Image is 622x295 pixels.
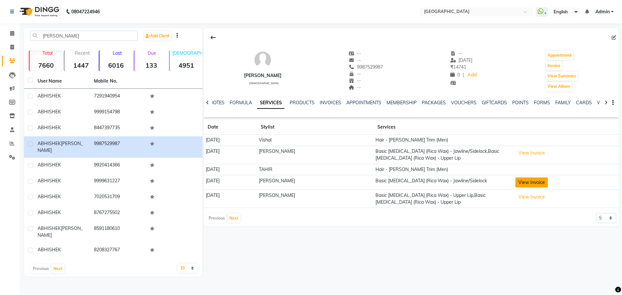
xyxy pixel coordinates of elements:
span: -- [349,85,361,90]
button: Invoice [546,61,562,70]
button: View Album [546,82,572,91]
span: | [463,72,464,78]
td: 8591180610 [90,221,146,243]
span: [DEMOGRAPHIC_DATA] [249,82,279,85]
td: [PERSON_NAME] [257,146,374,164]
th: Mobile No. [90,74,146,89]
td: 7291940954 [90,89,146,105]
td: Basic [MEDICAL_DATA] (Rica Wax) - Upper Lip,Basic [MEDICAL_DATA] (Rica Wax) - Upper Lip [374,190,513,208]
a: GIFTCARDS [482,100,507,106]
th: Date [204,120,257,135]
td: 8208327767 [90,243,146,258]
td: [DATE] [204,175,257,190]
td: [PERSON_NAME] [257,190,374,208]
p: Recent [67,50,98,56]
a: Add [466,71,478,80]
span: -- [450,51,463,56]
a: Add Client [144,31,171,40]
a: FORMS [534,100,550,106]
td: [DATE] [204,135,257,146]
td: 8447397735 [90,120,146,136]
span: ABHISHEK [38,178,61,184]
a: VOUCHERS [451,100,477,106]
strong: 7660 [29,61,63,69]
span: 0 [450,72,460,78]
a: MEMBERSHIP [386,100,417,106]
p: Lost [102,50,132,56]
span: ABHISHEK [38,141,61,146]
span: -- [349,57,361,63]
td: 8767275502 [90,205,146,221]
td: [PERSON_NAME] [257,175,374,190]
a: APPOINTMENTS [346,100,381,106]
span: [DATE] [450,57,473,63]
th: User Name [34,74,90,89]
button: View Summary [546,72,578,81]
a: PACKAGES [422,100,446,106]
span: -- [349,51,361,56]
span: ABHISHEK [38,225,61,231]
button: Next [228,214,240,223]
td: 7020531709 [90,189,146,205]
td: [DATE] [204,164,257,175]
strong: 6016 [99,61,132,69]
span: ABHISHEK [38,162,61,168]
td: Hair - [PERSON_NAME] Trim (Men) [374,135,513,146]
td: 9999154798 [90,105,146,120]
strong: 1447 [64,61,98,69]
div: Back to Client [206,31,220,44]
img: logo [17,3,61,21]
span: ABHISHEK [38,93,61,99]
td: Basic [MEDICAL_DATA] (Rica Wax) - Jawline/Sidelock [374,175,513,190]
td: 9999631227 [90,174,146,189]
button: View Invoice [515,148,548,158]
td: [DATE] [204,146,257,164]
button: Next [52,264,64,273]
a: POINTS [512,100,529,106]
a: PRODUCTS [290,100,315,106]
a: FAMILY [555,100,571,106]
span: -- [349,78,361,84]
td: 9920414366 [90,158,146,174]
a: WALLET [597,100,616,106]
button: View Invoice [515,192,548,202]
span: -- [349,71,361,77]
a: CARDS [576,100,592,106]
td: Vishal [257,135,374,146]
span: ABHISHEK [38,109,61,115]
img: avatar [253,50,272,70]
th: Stylist [257,120,374,135]
span: 9987529987 [349,64,383,70]
a: INVOICES [320,100,341,106]
strong: 133 [134,61,167,69]
th: Services [374,120,513,135]
p: Due [136,50,167,56]
span: Admin [595,8,610,15]
button: View Invoice [515,177,548,187]
div: [PERSON_NAME] [244,72,282,79]
input: Search by Name/Mobile/Email/Code [30,31,138,41]
button: Appointment [546,51,573,60]
td: [DATE] [204,190,257,208]
td: Basic [MEDICAL_DATA] (Rica Wax) - Jawline/Sidelock,Basic [MEDICAL_DATA] (Rica Wax) - Upper Lip [374,146,513,164]
td: Hair - [PERSON_NAME] Trim (Men) [374,164,513,175]
td: 9987529987 [90,136,146,158]
span: ABHISHEK [38,194,61,199]
span: ₹ [450,64,453,70]
p: Total [32,50,63,56]
a: FORMULA [230,100,252,106]
b: 08047224946 [71,3,100,21]
span: ABHISHEK [38,247,61,253]
span: ABHISHEK [38,125,61,130]
td: TAHIR [257,164,374,175]
p: [DEMOGRAPHIC_DATA] [172,50,203,56]
a: NOTES [210,100,225,106]
span: ABHISHEK [38,210,61,215]
strong: 4951 [170,61,203,69]
a: SERVICES [257,97,284,109]
span: 14741 [450,64,466,70]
